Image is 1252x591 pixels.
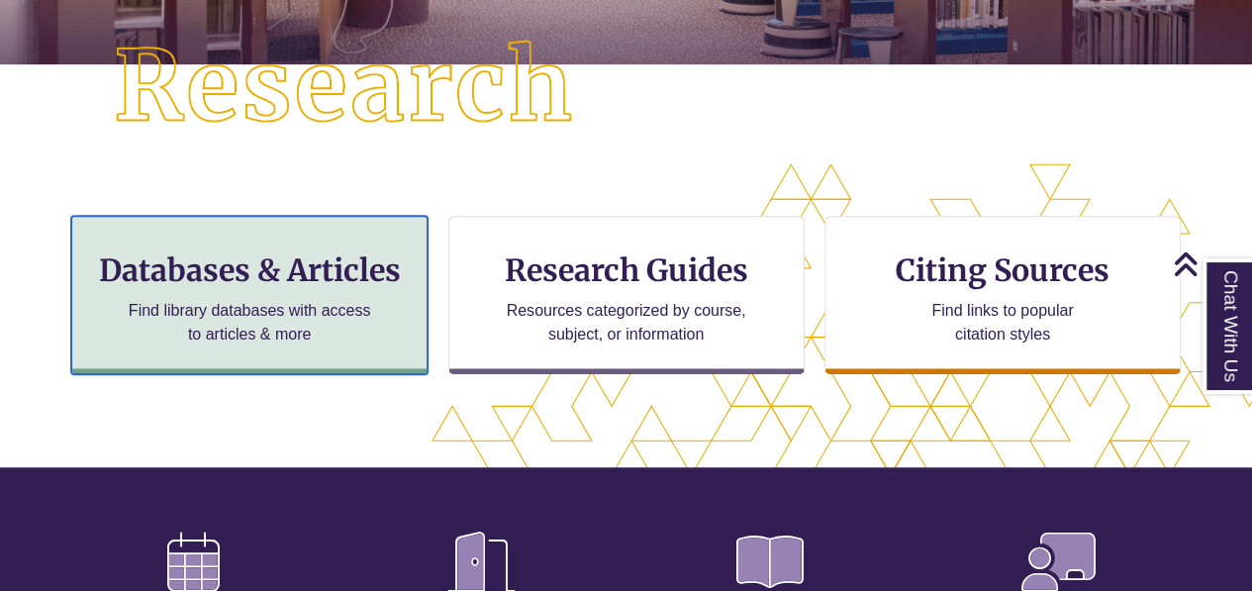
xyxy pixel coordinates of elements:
a: Databases & Articles Find library databases with access to articles & more [71,216,428,374]
a: Citing Sources Find links to popular citation styles [824,216,1181,374]
a: Back to Top [1173,250,1247,277]
h3: Research Guides [465,251,788,289]
p: Resources categorized by course, subject, or information [497,299,755,346]
p: Find links to popular citation styles [906,299,1099,346]
h3: Databases & Articles [88,251,411,289]
h3: Citing Sources [882,251,1123,289]
a: Research Guides Resources categorized by course, subject, or information [448,216,805,374]
p: Find library databases with access to articles & more [121,299,379,346]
